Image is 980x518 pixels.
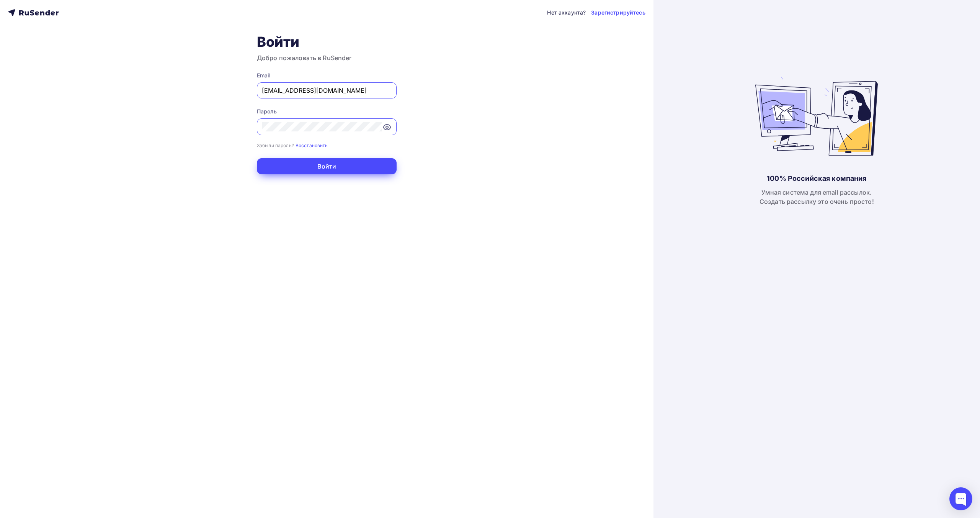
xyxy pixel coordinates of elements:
[767,174,866,183] div: 100% Российская компания
[296,142,328,148] a: Восстановить
[591,9,645,16] a: Зарегистрируйтесь
[257,72,397,79] div: Email
[759,188,874,206] div: Умная система для email рассылок. Создать рассылку это очень просто!
[257,53,397,62] h3: Добро пожаловать в RuSender
[257,33,397,50] h1: Войти
[257,143,294,148] small: Забыли пароль?
[262,86,392,95] input: Укажите свой email
[257,108,397,115] div: Пароль
[547,9,586,16] div: Нет аккаунта?
[257,158,397,174] button: Войти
